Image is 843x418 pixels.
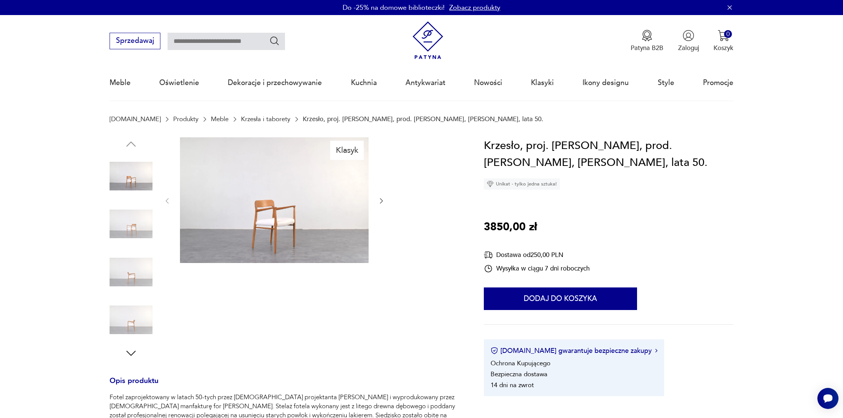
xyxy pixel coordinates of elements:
[110,33,160,49] button: Sprzedawaj
[678,44,699,52] p: Zaloguj
[330,141,364,160] div: Klasyk
[228,65,322,100] a: Dekoracje i przechowywanie
[484,219,537,236] p: 3850,00 zł
[303,116,543,123] p: Krzesło, proj. [PERSON_NAME], prod. [PERSON_NAME], [PERSON_NAME], lata 50.
[678,30,699,52] button: Zaloguj
[180,137,369,263] img: Zdjęcie produktu Krzesło, proj. Niels O. Møller, prod. J.L. Møllers, Dania, lata 50.
[351,65,377,100] a: Kuchnia
[449,3,500,12] a: Zobacz produkty
[631,30,663,52] a: Ikona medaluPatyna B2B
[241,116,290,123] a: Krzesła i taborety
[159,65,199,100] a: Oświetlenie
[484,264,590,273] div: Wysyłka w ciągu 7 dni roboczych
[474,65,502,100] a: Nowości
[658,65,674,100] a: Style
[631,30,663,52] button: Patyna B2B
[655,349,657,353] img: Ikona strzałki w prawo
[817,388,838,409] iframe: Smartsupp widget button
[487,181,494,187] img: Ikona diamentu
[405,65,445,100] a: Antykwariat
[110,202,152,245] img: Zdjęcie produktu Krzesło, proj. Niels O. Møller, prod. J.L. Møllers, Dania, lata 50.
[491,359,550,368] li: Ochrona Kupującego
[269,35,280,46] button: Szukaj
[531,65,554,100] a: Klasyki
[110,155,152,198] img: Zdjęcie produktu Krzesło, proj. Niels O. Møller, prod. J.L. Møllers, Dania, lata 50.
[343,3,445,12] p: Do -25% na domowe biblioteczki!
[173,116,198,123] a: Produkty
[409,21,447,59] img: Patyna - sklep z meblami i dekoracjami vintage
[491,346,657,356] button: [DOMAIN_NAME] gwarantuje bezpieczne zakupy
[484,250,493,260] img: Ikona dostawy
[703,65,733,100] a: Promocje
[724,30,732,38] div: 0
[491,381,534,389] li: 14 dni na zwrot
[713,44,733,52] p: Koszyk
[110,251,152,293] img: Zdjęcie produktu Krzesło, proj. Niels O. Møller, prod. J.L. Møllers, Dania, lata 50.
[713,30,733,52] button: 0Koszyk
[110,298,152,341] img: Zdjęcie produktu Krzesło, proj. Niels O. Møller, prod. J.L. Møllers, Dania, lata 50.
[683,30,694,41] img: Ikonka użytkownika
[491,370,547,378] li: Bezpieczna dostawa
[491,347,498,354] img: Ikona certyfikatu
[631,44,663,52] p: Patyna B2B
[110,378,462,393] h3: Opis produktu
[641,30,653,41] img: Ikona medalu
[110,65,131,100] a: Meble
[484,178,560,190] div: Unikat - tylko jedna sztuka!
[110,38,160,44] a: Sprzedawaj
[484,250,590,260] div: Dostawa od 250,00 PLN
[582,65,629,100] a: Ikony designu
[110,116,161,123] a: [DOMAIN_NAME]
[718,30,729,41] img: Ikona koszyka
[484,287,637,310] button: Dodaj do koszyka
[484,137,733,172] h1: Krzesło, proj. [PERSON_NAME], prod. [PERSON_NAME], [PERSON_NAME], lata 50.
[211,116,229,123] a: Meble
